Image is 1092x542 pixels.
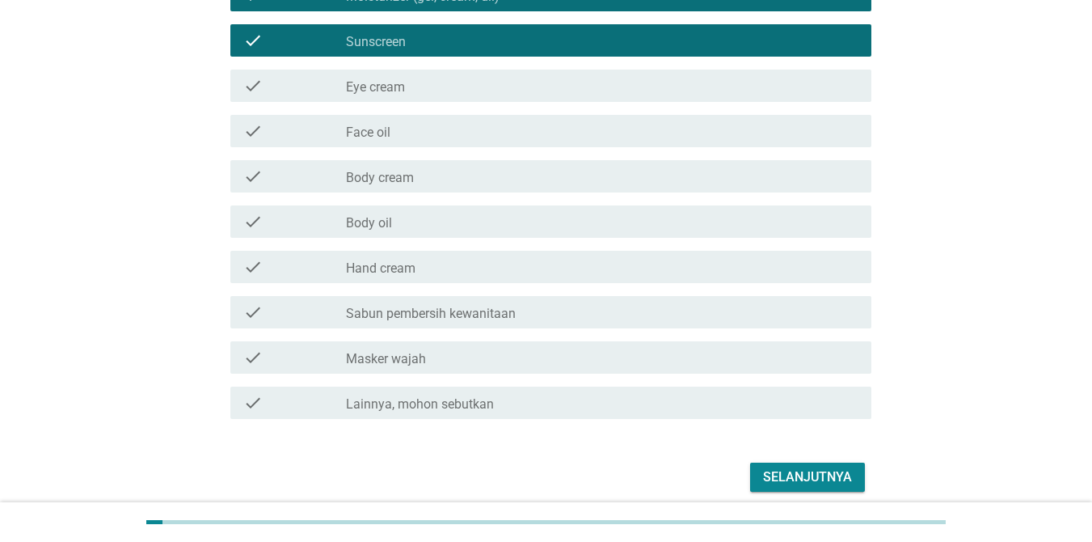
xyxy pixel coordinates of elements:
i: check [243,31,263,50]
label: Body oil [346,215,392,231]
i: check [243,348,263,367]
i: check [243,167,263,186]
label: Sunscreen [346,34,406,50]
i: check [243,76,263,95]
i: check [243,212,263,231]
label: Eye cream [346,79,405,95]
i: check [243,257,263,277]
i: check [243,393,263,413]
label: Masker wajah [346,351,426,367]
label: Body cream [346,170,414,186]
div: Selanjutnya [763,468,852,487]
label: Face oil [346,125,390,141]
label: Lainnya, mohon sebutkan [346,396,494,413]
button: Selanjutnya [750,463,865,492]
label: Sabun pembersih kewanitaan [346,306,516,322]
label: Hand cream [346,260,415,277]
i: check [243,121,263,141]
i: check [243,303,263,322]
